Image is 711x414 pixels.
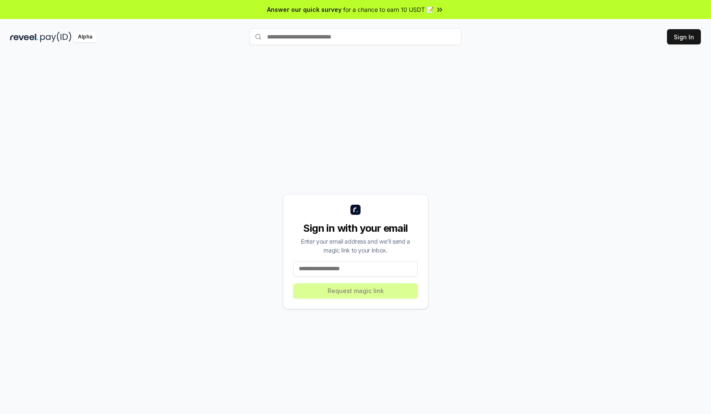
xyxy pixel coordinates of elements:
[667,29,701,44] button: Sign In
[40,32,72,42] img: pay_id
[267,5,342,14] span: Answer our quick survey
[350,205,361,215] img: logo_small
[293,222,418,235] div: Sign in with your email
[73,32,97,42] div: Alpha
[293,237,418,255] div: Enter your email address and we’ll send a magic link to your inbox.
[10,32,39,42] img: reveel_dark
[343,5,434,14] span: for a chance to earn 10 USDT 📝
